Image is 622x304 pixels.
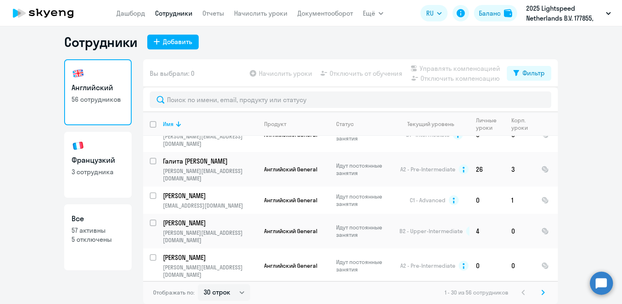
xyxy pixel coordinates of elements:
[336,258,392,273] p: Идут постоянные занятия
[264,262,317,269] span: Английский General
[72,155,124,166] h3: Французкий
[400,166,455,173] span: A2 - Pre-Intermediate
[163,157,256,166] p: Галита [PERSON_NAME]
[426,8,434,18] span: RU
[504,9,512,17] img: balance
[363,8,375,18] span: Ещё
[163,37,192,47] div: Добавить
[336,224,392,239] p: Идут постоянные занятия
[72,213,124,224] h3: Все
[163,229,257,244] p: [PERSON_NAME][EMAIL_ADDRESS][DOMAIN_NAME]
[264,196,317,204] span: Английский General
[64,59,132,125] a: Английский56 сотрудников
[147,35,199,49] button: Добавить
[297,9,353,17] a: Документооборот
[72,226,124,235] p: 57 активны
[505,187,535,214] td: 1
[163,120,257,128] div: Имя
[155,9,193,17] a: Сотрудники
[153,289,195,296] span: Отображать по:
[163,120,174,128] div: Имя
[336,120,354,128] div: Статус
[64,132,132,198] a: Французкий3 сотрудника
[469,214,505,248] td: 4
[476,117,504,131] div: Личные уроки
[400,262,455,269] span: A2 - Pre-Intermediate
[202,9,224,17] a: Отчеты
[163,133,257,147] p: [PERSON_NAME][EMAIL_ADDRESS][DOMAIN_NAME]
[469,248,505,283] td: 0
[163,253,257,262] a: [PERSON_NAME]
[363,5,383,21] button: Ещё
[72,167,124,176] p: 3 сотрудника
[72,67,85,80] img: english
[234,9,288,17] a: Начислить уроки
[264,120,286,128] div: Продукт
[526,3,603,23] p: 2025 Lightspeed Netherlands B.V. 177855, [GEOGRAPHIC_DATA], ООО
[505,214,535,248] td: 0
[469,152,505,187] td: 26
[64,34,137,50] h1: Сотрудники
[72,235,124,244] p: 5 отключены
[264,166,317,173] span: Английский General
[407,120,454,128] div: Текущий уровень
[72,139,85,152] img: french
[469,187,505,214] td: 0
[507,66,551,81] button: Фильтр
[72,95,124,104] p: 56 сотрудников
[163,167,257,182] p: [PERSON_NAME][EMAIL_ADDRESS][DOMAIN_NAME]
[116,9,145,17] a: Дашборд
[522,3,615,23] button: 2025 Lightspeed Netherlands B.V. 177855, [GEOGRAPHIC_DATA], ООО
[399,227,463,235] span: B2 - Upper-Intermediate
[163,202,257,209] p: [EMAIL_ADDRESS][DOMAIN_NAME]
[420,5,448,21] button: RU
[163,218,257,227] a: [PERSON_NAME]
[163,157,257,166] a: Галита [PERSON_NAME]
[505,248,535,283] td: 0
[522,68,545,78] div: Фильтр
[474,5,517,21] button: Балансbalance
[410,196,446,204] span: C1 - Advanced
[511,117,534,131] div: Корп. уроки
[264,227,317,235] span: Английский General
[336,162,392,177] p: Идут постоянные занятия
[64,204,132,270] a: Все57 активны5 отключены
[163,264,257,278] p: [PERSON_NAME][EMAIL_ADDRESS][DOMAIN_NAME]
[336,193,392,208] p: Идут постоянные занятия
[150,91,551,108] input: Поиск по имени, email, продукту или статусу
[399,120,469,128] div: Текущий уровень
[163,191,257,200] a: [PERSON_NAME]
[505,152,535,187] td: 3
[72,82,124,93] h3: Английский
[163,191,256,200] p: [PERSON_NAME]
[163,218,256,227] p: [PERSON_NAME]
[445,289,508,296] span: 1 - 30 из 56 сотрудников
[163,253,256,262] p: [PERSON_NAME]
[479,8,501,18] div: Баланс
[150,68,195,78] span: Вы выбрали: 0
